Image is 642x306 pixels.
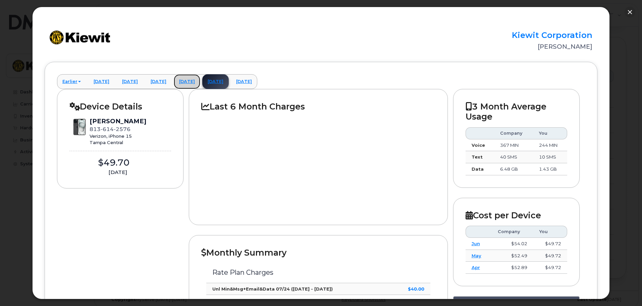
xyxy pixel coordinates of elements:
[201,101,435,112] h2: Last 6 Month Charges
[145,74,172,89] a: [DATE]
[494,151,533,163] td: 40 SMS
[472,253,481,258] a: May
[494,127,533,139] th: Company
[90,126,130,132] span: 813
[494,163,533,175] td: 6.48 GB
[533,226,568,238] th: You
[201,248,435,258] h2: Monthly Summary
[613,277,637,301] iframe: Messenger Launcher
[533,250,568,262] td: $49.72
[533,139,568,151] td: 244 MIN
[90,117,146,126] div: [PERSON_NAME]
[492,226,533,238] th: Company
[466,101,568,122] h2: 3 Month Average Usage
[69,101,171,112] h2: Device Details
[69,157,158,169] div: $49.70
[494,139,533,151] td: 367 MIN
[492,250,533,262] td: $52.49
[533,163,568,175] td: 1.43 GB
[472,142,485,148] strong: Voice
[466,210,568,220] h2: Cost per Device
[231,74,257,89] a: [DATE]
[117,74,143,89] a: [DATE]
[202,74,229,89] a: [DATE]
[472,154,483,160] strong: Text
[472,166,484,172] strong: Data
[69,169,166,176] div: [DATE]
[533,127,568,139] th: You
[533,238,568,250] td: $49.72
[492,238,533,250] td: $54.02
[533,151,568,163] td: 10 SMS
[90,133,146,145] div: Verizon, iPhone 15 Tampa Central
[472,241,480,246] a: Jun
[174,74,200,89] a: [DATE]
[114,126,130,132] span: 2576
